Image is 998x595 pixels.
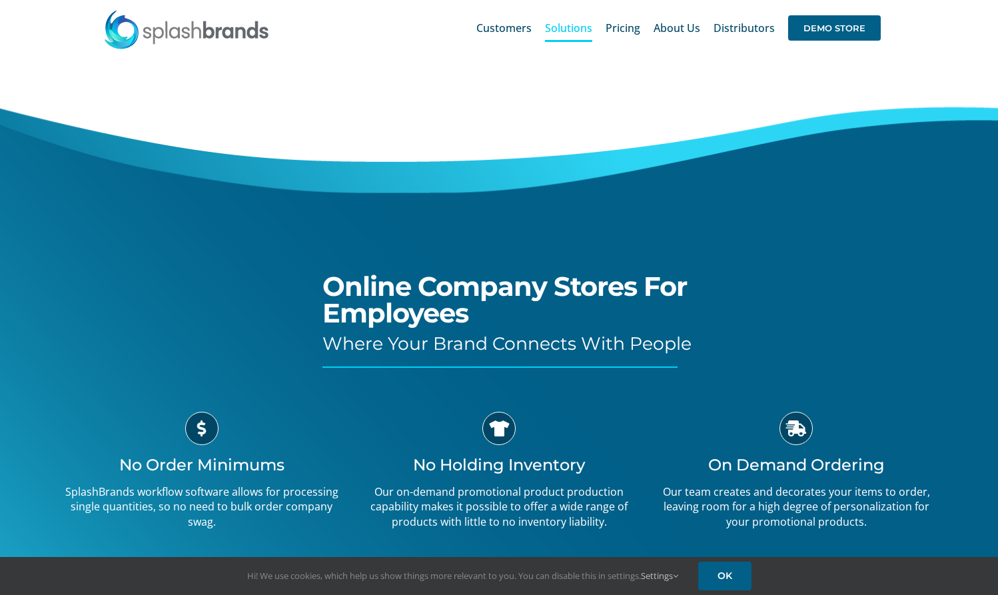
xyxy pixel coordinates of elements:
span: Customers [476,23,532,33]
span: Hi! We use cookies, which help us show things more relevant to you. You can disable this in setti... [247,570,678,582]
img: SplashBrands.com Logo [103,9,270,49]
p: Our team creates and decorates your items to order, leaving room for a high degree of personaliza... [658,484,935,529]
a: OK [698,562,751,590]
span: Solutions [545,23,592,33]
a: DEMO STORE [788,7,881,49]
h3: On Demand Ordering [658,455,935,474]
span: Distributors [714,23,775,33]
nav: Main Menu [476,7,881,49]
span: DEMO STORE [788,15,881,41]
span: Where Your Brand Connects With People [322,332,692,354]
span: About Us [654,23,700,33]
p: SplashBrands workflow software allows for processing single quantities, so no need to bulk order ... [63,484,340,529]
a: Customers [476,7,532,49]
p: Our on-demand promotional product production capability makes it possible to offer a wide range o... [360,484,638,529]
span: Pricing [606,23,640,33]
h3: No Holding Inventory [360,455,638,474]
a: Pricing [606,7,640,49]
h3: No Order Minimums [63,455,340,474]
span: Online Company Stores For Employees [322,270,687,329]
a: Distributors [714,7,775,49]
a: Settings [641,570,678,582]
